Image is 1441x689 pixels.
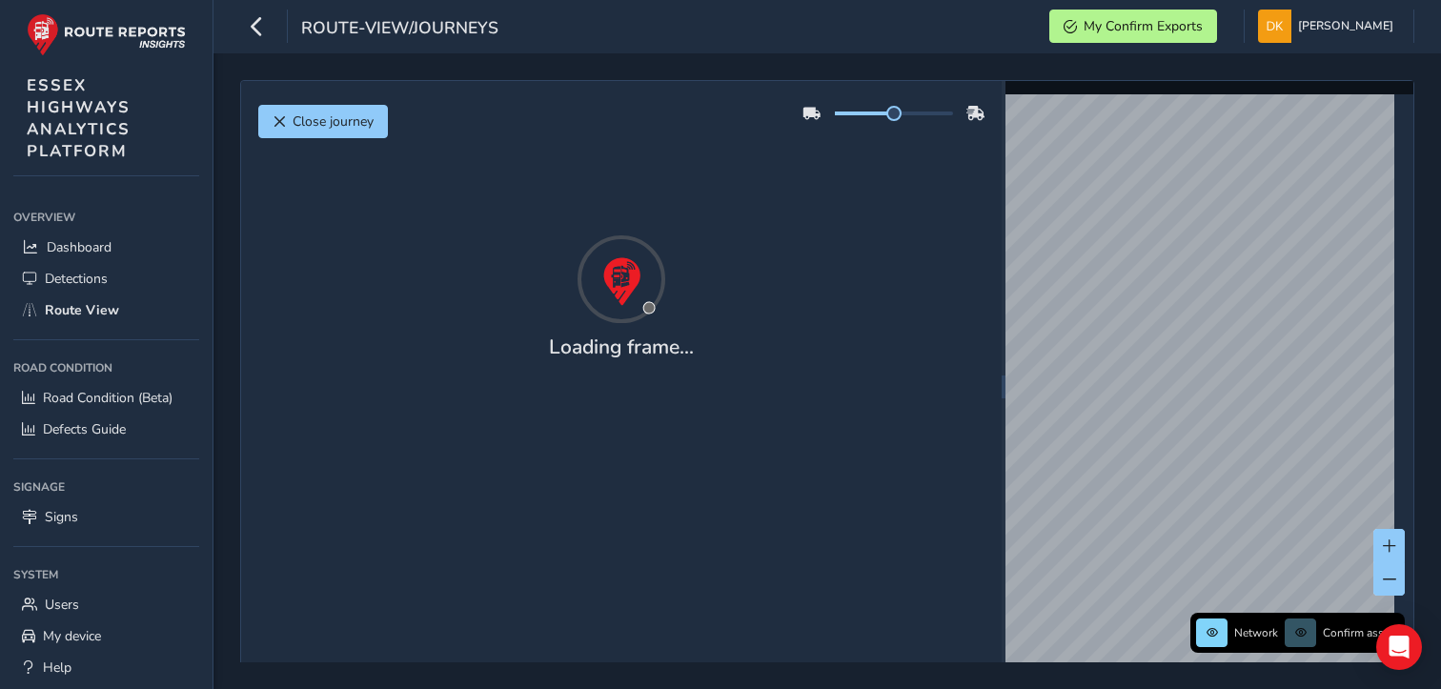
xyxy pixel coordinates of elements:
[258,105,388,138] button: Close journey
[43,659,71,677] span: Help
[1084,17,1203,35] span: My Confirm Exports
[45,301,119,319] span: Route View
[43,389,173,407] span: Road Condition (Beta)
[45,596,79,614] span: Users
[301,16,498,43] span: route-view/journeys
[1298,10,1393,43] span: [PERSON_NAME]
[13,620,199,652] a: My device
[45,508,78,526] span: Signs
[13,203,199,232] div: Overview
[549,335,694,359] h4: Loading frame...
[1234,625,1278,640] span: Network
[1323,625,1399,640] span: Confirm assets
[43,627,101,645] span: My device
[13,560,199,589] div: System
[1258,10,1291,43] img: diamond-layout
[27,74,131,162] span: ESSEX HIGHWAYS ANALYTICS PLATFORM
[43,420,126,438] span: Defects Guide
[293,112,374,131] span: Close journey
[13,382,199,414] a: Road Condition (Beta)
[27,13,186,56] img: rr logo
[13,263,199,294] a: Detections
[1376,624,1422,670] div: Open Intercom Messenger
[13,473,199,501] div: Signage
[13,294,199,326] a: Route View
[13,501,199,533] a: Signs
[1049,10,1217,43] button: My Confirm Exports
[1258,10,1400,43] button: [PERSON_NAME]
[13,354,199,382] div: Road Condition
[13,414,199,445] a: Defects Guide
[47,238,112,256] span: Dashboard
[13,652,199,683] a: Help
[13,589,199,620] a: Users
[45,270,108,288] span: Detections
[13,232,199,263] a: Dashboard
